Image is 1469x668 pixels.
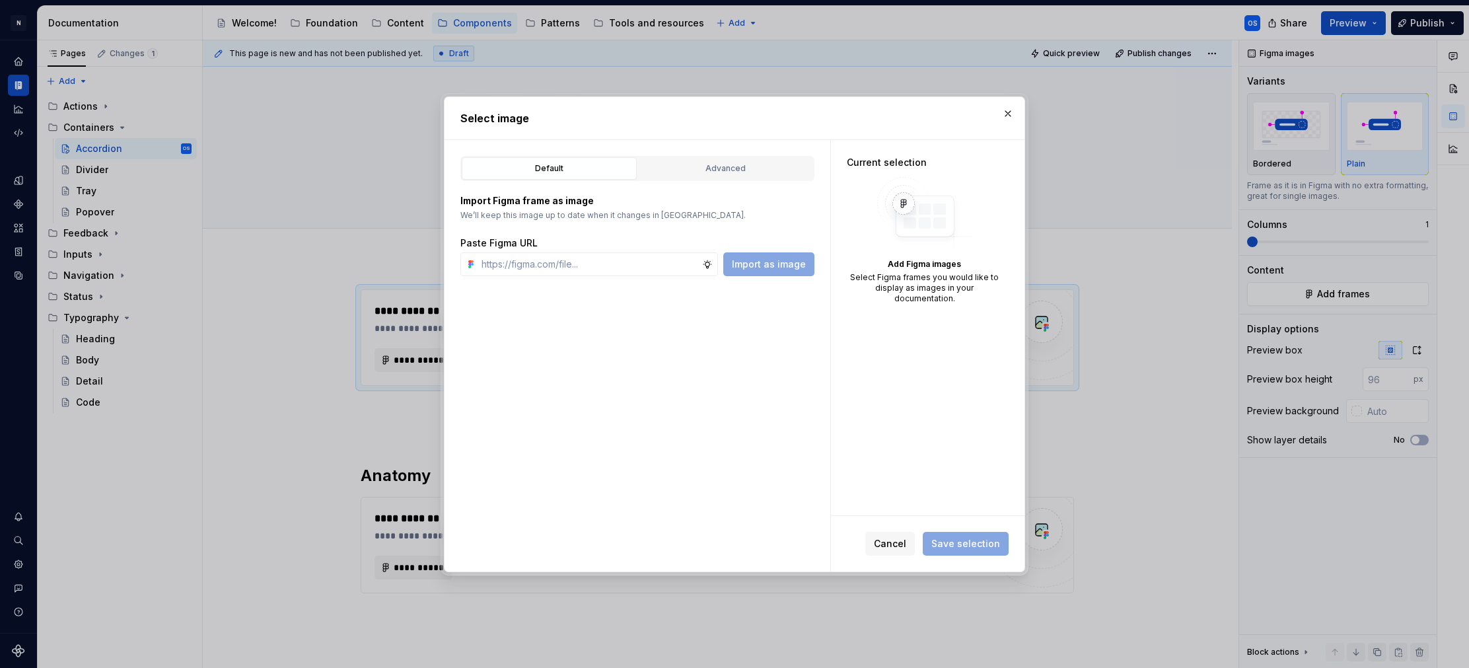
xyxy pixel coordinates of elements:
[466,162,632,175] div: Default
[643,162,808,175] div: Advanced
[460,237,538,250] label: Paste Figma URL
[460,194,814,207] p: Import Figma frame as image
[874,537,906,550] span: Cancel
[476,252,702,276] input: https://figma.com/file...
[847,259,1002,270] div: Add Figma images
[847,272,1002,304] div: Select Figma frames you would like to display as images in your documentation.
[847,156,1002,169] div: Current selection
[460,210,814,221] p: We’ll keep this image up to date when it changes in [GEOGRAPHIC_DATA].
[865,532,915,556] button: Cancel
[460,110,1009,126] h2: Select image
